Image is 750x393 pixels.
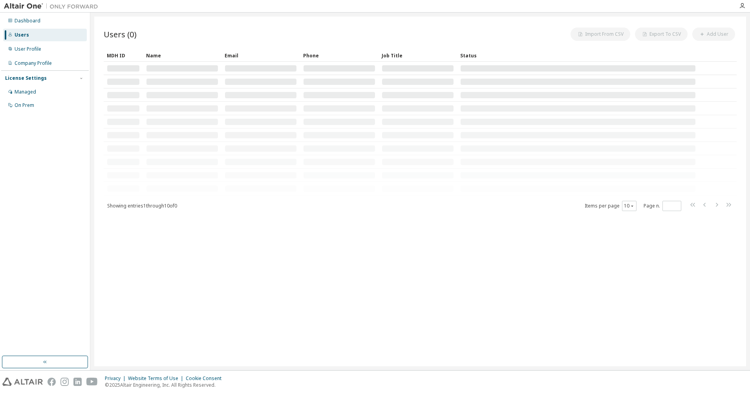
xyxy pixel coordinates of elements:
span: Page n. [644,201,681,211]
button: 10 [624,203,635,209]
img: youtube.svg [86,378,98,386]
button: Import From CSV [571,28,630,41]
span: Items per page [585,201,637,211]
p: © 2025 Altair Engineering, Inc. All Rights Reserved. [105,382,226,388]
button: Export To CSV [635,28,688,41]
div: User Profile [15,46,41,52]
div: Cookie Consent [186,375,226,382]
img: linkedin.svg [73,378,82,386]
div: Privacy [105,375,128,382]
button: Add User [692,28,735,41]
div: Users [15,32,29,38]
div: Status [460,49,696,62]
span: Showing entries 1 through 10 of 0 [107,202,177,209]
div: Email [225,49,297,62]
div: MDH ID [107,49,140,62]
div: Website Terms of Use [128,375,186,382]
div: Name [146,49,218,62]
div: License Settings [5,75,47,81]
div: Dashboard [15,18,40,24]
img: altair_logo.svg [2,378,43,386]
div: Company Profile [15,60,52,66]
img: facebook.svg [48,378,56,386]
img: instagram.svg [60,378,69,386]
span: Users (0) [104,29,137,40]
div: On Prem [15,102,34,108]
img: Altair One [4,2,102,10]
div: Phone [303,49,375,62]
div: Managed [15,89,36,95]
div: Job Title [382,49,454,62]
